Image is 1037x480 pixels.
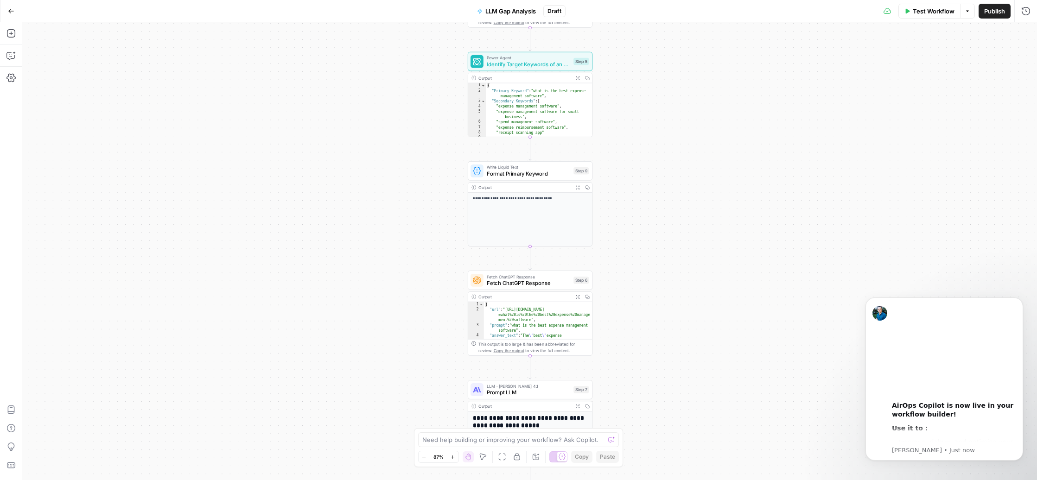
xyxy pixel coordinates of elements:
[468,271,592,356] div: Fetch ChatGPT ResponseFetch ChatGPT ResponseStep 6Output{ "url":"[URL][DOMAIN_NAME] =what%20is%20...
[573,386,589,393] div: Step 7
[494,348,524,353] span: Copy the output
[487,388,571,396] span: Prompt LLM
[573,58,589,65] div: Step 5
[487,170,571,177] span: Format Primary Keyword
[487,55,571,61] span: Power Agent
[984,6,1005,16] span: Publish
[468,302,484,307] div: 1
[481,99,486,104] span: Toggle code folding, rows 3 through 9
[898,4,960,19] button: Test Workflow
[478,294,570,300] div: Output
[468,135,486,140] div: 9
[487,279,571,287] span: Fetch ChatGPT Response
[478,13,589,26] div: This output is too large & has been abbreviated for review. to view the full content.
[478,184,570,190] div: Output
[468,52,592,137] div: Power AgentIdentify Target Keywords of an ArticleStep 5Output{ "Primary Keyword":"what is the bes...
[596,451,619,463] button: Paste
[487,383,571,389] span: LLM · [PERSON_NAME] 4.1
[468,99,486,104] div: 3
[468,307,484,323] div: 2
[478,403,570,410] div: Output
[529,28,531,51] g: Edge from step_8 to step_5
[529,246,531,270] g: Edge from step_9 to step_6
[573,167,589,175] div: Step 9
[468,104,486,109] div: 4
[529,137,531,160] g: Edge from step_5 to step_9
[487,60,571,68] span: Identify Target Keywords of an Article
[913,6,954,16] span: Test Workflow
[468,83,486,88] div: 1
[852,284,1037,475] iframe: Intercom notifications message
[481,83,486,88] span: Toggle code folding, rows 1 through 12
[487,273,571,280] span: Fetch ChatGPT Response
[571,451,592,463] button: Copy
[479,302,484,307] span: Toggle code folding, rows 1 through 5
[600,453,615,461] span: Paste
[487,164,571,171] span: Write Liquid Text
[468,109,486,120] div: 5
[547,7,561,15] span: Draft
[573,277,589,284] div: Step 6
[433,453,444,461] span: 87%
[575,453,589,461] span: Copy
[468,130,486,135] div: 8
[468,120,486,125] div: 6
[468,88,486,99] div: 2
[471,4,541,19] button: LLM Gap Analysis
[529,356,531,379] g: Edge from step_6 to step_7
[468,125,486,130] div: 7
[494,20,524,25] span: Copy the output
[468,323,484,334] div: 3
[478,341,589,354] div: This output is too large & has been abbreviated for review. to view the full content.
[485,6,536,16] span: LLM Gap Analysis
[478,75,570,81] div: Output
[979,4,1011,19] button: Publish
